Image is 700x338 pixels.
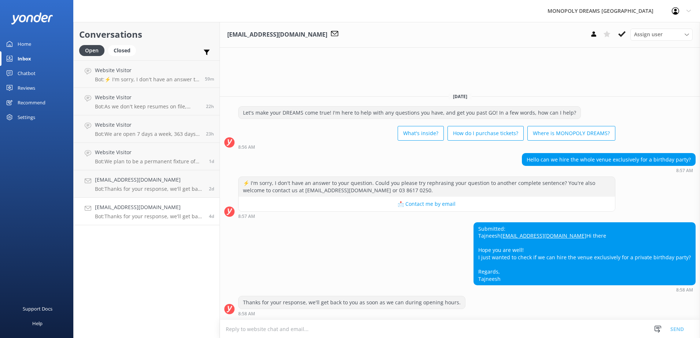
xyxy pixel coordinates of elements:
[238,145,255,149] strong: 8:56 AM
[206,103,214,109] span: Sep 09 2025 03:46pm (UTC +10:00) Australia/Sydney
[474,223,695,285] div: Submitted: Tajneesh Hi there Hope you are well! I just wanted to check if we can hire the venue e...
[474,287,696,292] div: Sep 06 2025 08:58am (UTC +10:00) Australia/Sydney
[95,158,203,165] p: Bot: We plan to be a permanent fixture of [GEOGRAPHIC_DATA] - hopefully we'll see you soon!
[676,288,693,292] strong: 8:58 AM
[18,51,31,66] div: Inbox
[238,214,255,219] strong: 8:57 AM
[447,126,524,141] button: How do I purchase tickets?
[630,29,693,40] div: Assign User
[449,93,472,100] span: [DATE]
[23,301,52,316] div: Support Docs
[676,168,693,173] strong: 8:57 AM
[74,88,220,115] a: Website VisitorBot:As we don't keep resumes on file, please check our website for the latest open...
[95,203,203,211] h4: [EMAIL_ADDRESS][DOMAIN_NAME]
[238,213,615,219] div: Sep 06 2025 08:57am (UTC +10:00) Australia/Sydney
[95,148,203,156] h4: Website Visitor
[95,131,200,137] p: Bot: We are open 7 days a week, 363 days a year, including most public holidays. However, we are ...
[238,311,465,316] div: Sep 06 2025 08:58am (UTC +10:00) Australia/Sydney
[18,81,35,95] div: Reviews
[227,30,327,40] h3: [EMAIL_ADDRESS][DOMAIN_NAME]
[79,45,104,56] div: Open
[209,158,214,164] span: Sep 08 2025 04:43pm (UTC +10:00) Australia/Sydney
[95,176,203,184] h4: [EMAIL_ADDRESS][DOMAIN_NAME]
[634,30,663,38] span: Assign user
[239,296,465,309] div: Thanks for your response, we'll get back to you as soon as we can during opening hours.
[74,60,220,88] a: Website VisitorBot:⚡ I'm sorry, I don't have an answer to your question. Could you please try rep...
[95,66,199,74] h4: Website Visitor
[239,177,615,196] div: ⚡ I'm sorry, I don't have an answer to your question. Could you please try rephrasing your questi...
[95,186,203,192] p: Bot: Thanks for your response, we'll get back to you as soon as we can during opening hours.
[95,121,200,129] h4: Website Visitor
[74,170,220,198] a: [EMAIL_ADDRESS][DOMAIN_NAME]Bot:Thanks for your response, we'll get back to you as soon as we can...
[501,232,586,239] a: [EMAIL_ADDRESS][DOMAIN_NAME]
[522,168,696,173] div: Sep 06 2025 08:57am (UTC +10:00) Australia/Sydney
[108,46,140,54] a: Closed
[18,66,36,81] div: Chatbot
[95,93,200,101] h4: Website Visitor
[238,144,615,149] div: Sep 06 2025 08:56am (UTC +10:00) Australia/Sydney
[74,143,220,170] a: Website VisitorBot:We plan to be a permanent fixture of [GEOGRAPHIC_DATA] - hopefully we'll see y...
[206,131,214,137] span: Sep 09 2025 02:01pm (UTC +10:00) Australia/Sydney
[205,76,214,82] span: Sep 10 2025 12:50pm (UTC +10:00) Australia/Sydney
[108,45,136,56] div: Closed
[18,37,31,51] div: Home
[239,107,581,119] div: Let's make your DREAMS come true! I'm here to help with any questions you have, and get you past ...
[209,213,214,219] span: Sep 06 2025 08:58am (UTC +10:00) Australia/Sydney
[238,312,255,316] strong: 8:58 AM
[79,46,108,54] a: Open
[522,153,695,166] div: Hello can we hire the whole venue exclusively for a birthday party?
[95,213,203,220] p: Bot: Thanks for your response, we'll get back to you as soon as we can during opening hours.
[398,126,444,141] button: What's inside?
[74,198,220,225] a: [EMAIL_ADDRESS][DOMAIN_NAME]Bot:Thanks for your response, we'll get back to you as soon as we can...
[11,12,53,25] img: yonder-white-logo.png
[209,186,214,192] span: Sep 08 2025 09:18am (UTC +10:00) Australia/Sydney
[32,316,43,331] div: Help
[527,126,615,141] button: Where is MONOPOLY DREAMS?
[239,197,615,211] button: 📩 Contact me by email
[18,95,45,110] div: Recommend
[74,115,220,143] a: Website VisitorBot:We are open 7 days a week, 363 days a year, including most public holidays. Ho...
[79,27,214,41] h2: Conversations
[95,103,200,110] p: Bot: As we don't keep resumes on file, please check our website for the latest openings: [DOMAIN_...
[95,76,199,83] p: Bot: ⚡ I'm sorry, I don't have an answer to your question. Could you please try rephrasing your q...
[18,110,35,125] div: Settings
